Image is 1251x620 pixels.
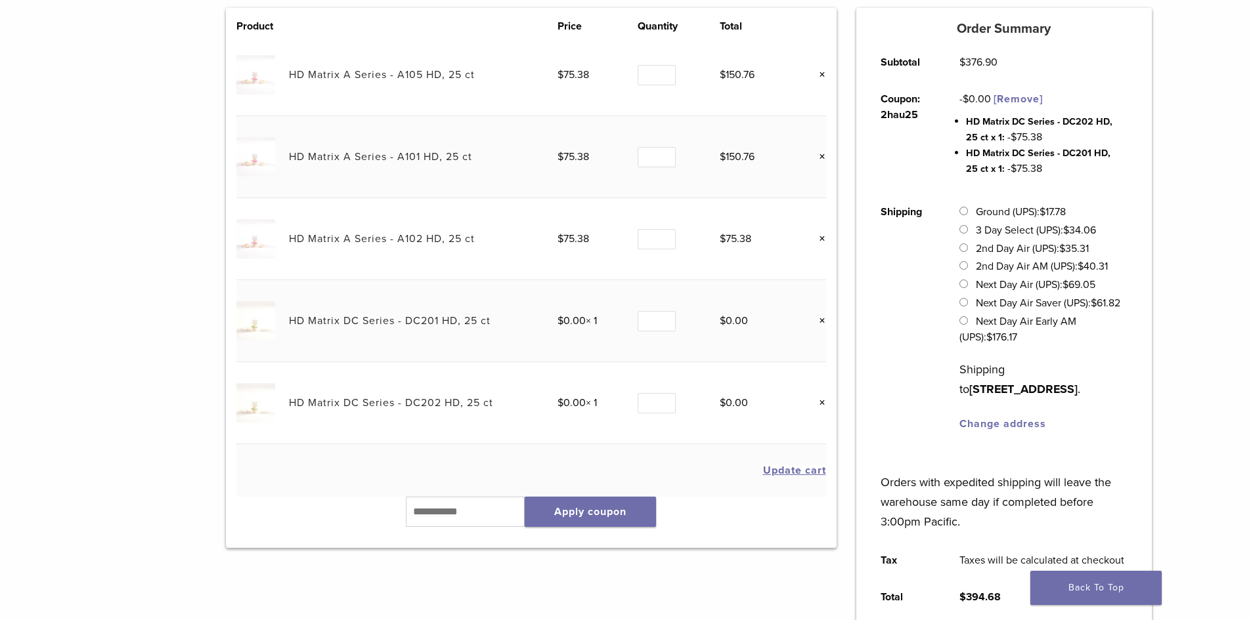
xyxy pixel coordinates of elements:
[809,312,826,329] a: Remove this item
[976,205,1066,218] label: Ground (UPS):
[1007,162,1042,175] span: - 75.38
[525,497,656,527] button: Apply coupon
[1007,131,1042,144] span: - 75.38
[558,232,589,245] bdi: 75.38
[289,396,493,409] a: HD Matrix DC Series - DC202 HD, 25 ct
[969,382,1078,396] strong: [STREET_ADDRESS]
[1011,131,1017,144] span: $
[720,314,726,327] span: $
[558,150,563,163] span: $
[966,148,1110,175] span: HD Matrix DC Series - DC201 HD, 25 ct x 1:
[720,150,726,163] span: $
[1091,297,1097,310] span: $
[963,93,969,106] span: $
[236,18,289,34] th: Product
[959,417,1046,430] a: Change address
[976,242,1089,255] label: 2nd Day Air (UPS):
[966,116,1112,143] span: HD Matrix DC Series - DC202 HD, 25 ct x 1:
[959,315,1076,344] label: Next Day Air Early AM (UPS):
[720,232,726,245] span: $
[1063,224,1096,237] bdi: 34.06
[1040,205,1066,218] bdi: 17.78
[236,55,275,94] img: HD Matrix A Series - A105 HD, 25 ct
[959,56,998,69] bdi: 376.90
[809,394,826,411] a: Remove this item
[558,396,586,409] bdi: 0.00
[809,148,826,165] a: Remove this item
[720,232,751,245] bdi: 75.38
[558,68,563,81] span: $
[558,150,589,163] bdi: 75.38
[558,396,597,409] span: × 1
[866,194,945,442] th: Shipping
[720,314,748,327] bdi: 0.00
[1059,242,1089,255] bdi: 35.31
[866,579,945,615] th: Total
[558,396,563,409] span: $
[994,93,1043,106] a: Remove 2hau25 coupon
[720,18,791,34] th: Total
[976,224,1096,237] label: 3 Day Select (UPS):
[558,68,589,81] bdi: 75.38
[959,590,966,604] span: $
[1078,260,1084,273] span: $
[558,314,563,327] span: $
[1063,278,1095,291] bdi: 69.05
[881,453,1127,531] p: Orders with expedited shipping will leave the warehouse same day if completed before 3:00pm Pacific.
[809,230,826,247] a: Remove this item
[976,297,1120,310] label: Next Day Air Saver (UPS):
[763,465,826,476] button: Update cart
[236,301,275,340] img: HD Matrix DC Series - DC201 HD, 25 ct
[945,81,1142,194] td: -
[866,44,945,81] th: Subtotal
[963,93,991,106] span: 0.00
[866,542,945,579] th: Tax
[866,81,945,194] th: Coupon: 2hau25
[976,278,1095,291] label: Next Day Air (UPS):
[720,396,748,409] bdi: 0.00
[558,232,563,245] span: $
[945,542,1139,579] td: Taxes will be calculated at checkout
[289,232,475,245] a: HD Matrix A Series - A102 HD, 25 ct
[856,21,1152,37] h5: Order Summary
[1040,205,1045,218] span: $
[289,314,491,327] a: HD Matrix DC Series - DC201 HD, 25 ct
[959,56,965,69] span: $
[720,68,755,81] bdi: 150.76
[1091,297,1120,310] bdi: 61.82
[236,137,275,176] img: HD Matrix A Series - A101 HD, 25 ct
[809,66,826,83] a: Remove this item
[1011,162,1017,175] span: $
[1059,242,1065,255] span: $
[558,314,586,327] bdi: 0.00
[236,219,275,258] img: HD Matrix A Series - A102 HD, 25 ct
[959,590,1001,604] bdi: 394.68
[986,331,992,344] span: $
[959,360,1127,399] p: Shipping to .
[1078,260,1108,273] bdi: 40.31
[236,383,275,422] img: HD Matrix DC Series - DC202 HD, 25 ct
[976,260,1108,273] label: 2nd Day Air AM (UPS):
[1063,224,1069,237] span: $
[986,331,1017,344] bdi: 176.17
[558,314,597,327] span: × 1
[720,396,726,409] span: $
[1063,278,1068,291] span: $
[720,150,755,163] bdi: 150.76
[1030,571,1162,605] a: Back To Top
[289,68,475,81] a: HD Matrix A Series - A105 HD, 25 ct
[720,68,726,81] span: $
[558,18,638,34] th: Price
[289,150,472,163] a: HD Matrix A Series - A101 HD, 25 ct
[638,18,720,34] th: Quantity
